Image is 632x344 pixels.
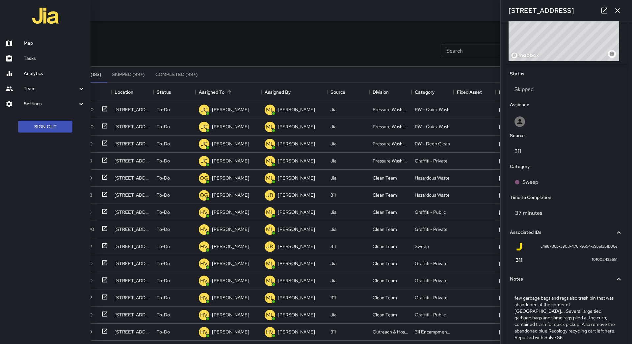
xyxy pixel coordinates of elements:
h6: Map [24,40,85,47]
h6: Analytics [24,70,85,77]
img: jia-logo [32,3,59,29]
button: Sign Out [18,121,72,133]
h6: Settings [24,100,77,108]
h6: Team [24,85,77,92]
h6: Tasks [24,55,85,62]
